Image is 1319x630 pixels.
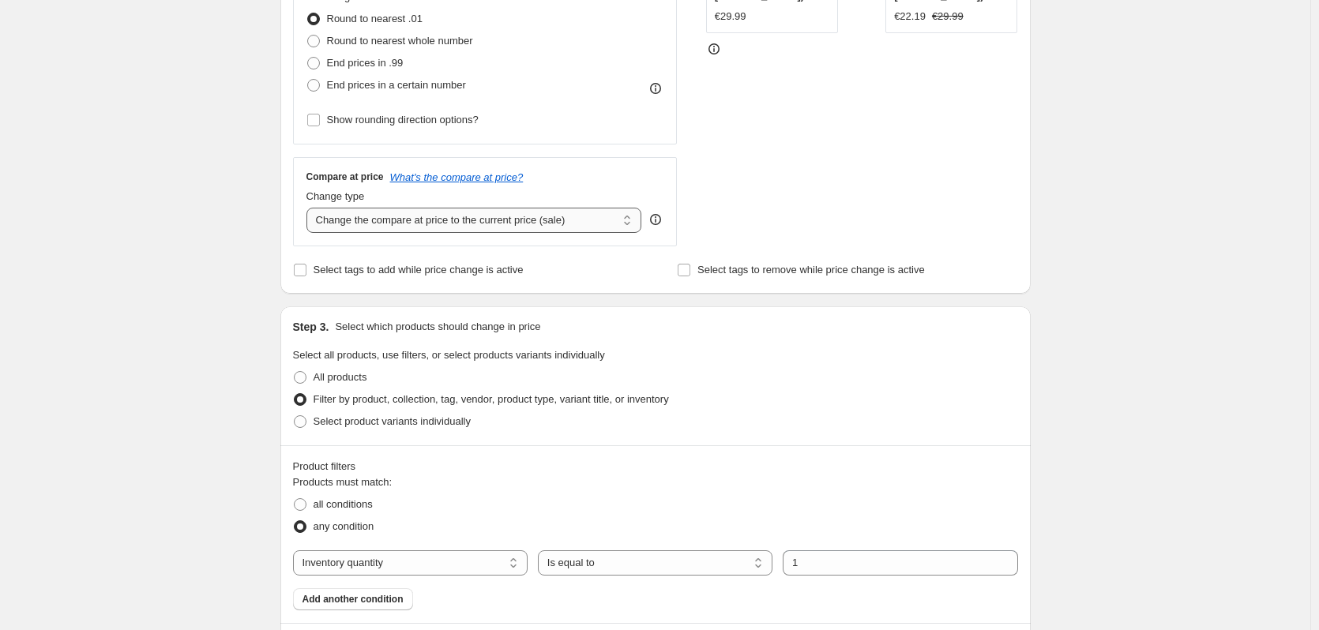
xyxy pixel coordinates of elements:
span: any condition [314,520,374,532]
button: Add another condition [293,588,413,610]
span: Add another condition [303,593,404,606]
div: help [648,212,663,227]
span: Round to nearest whole number [327,35,473,47]
span: €22.19 [894,10,926,22]
span: Show rounding direction options? [327,114,479,126]
h3: Compare at price [306,171,384,183]
span: Select tags to add while price change is active [314,264,524,276]
span: Round to nearest .01 [327,13,423,24]
span: Select product variants individually [314,415,471,427]
span: End prices in a certain number [327,79,466,91]
h2: Step 3. [293,319,329,335]
button: What's the compare at price? [390,171,524,183]
span: Filter by product, collection, tag, vendor, product type, variant title, or inventory [314,393,669,405]
span: Select tags to remove while price change is active [697,264,925,276]
span: End prices in .99 [327,57,404,69]
span: €29.99 [715,10,746,22]
div: Product filters [293,459,1018,474]
p: Select which products should change in price [335,319,540,335]
span: all conditions [314,498,373,510]
span: Products must match: [293,476,393,488]
span: Change type [306,190,365,202]
span: All products [314,371,367,383]
span: Select all products, use filters, or select products variants individually [293,349,605,361]
span: €29.99 [932,10,964,22]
